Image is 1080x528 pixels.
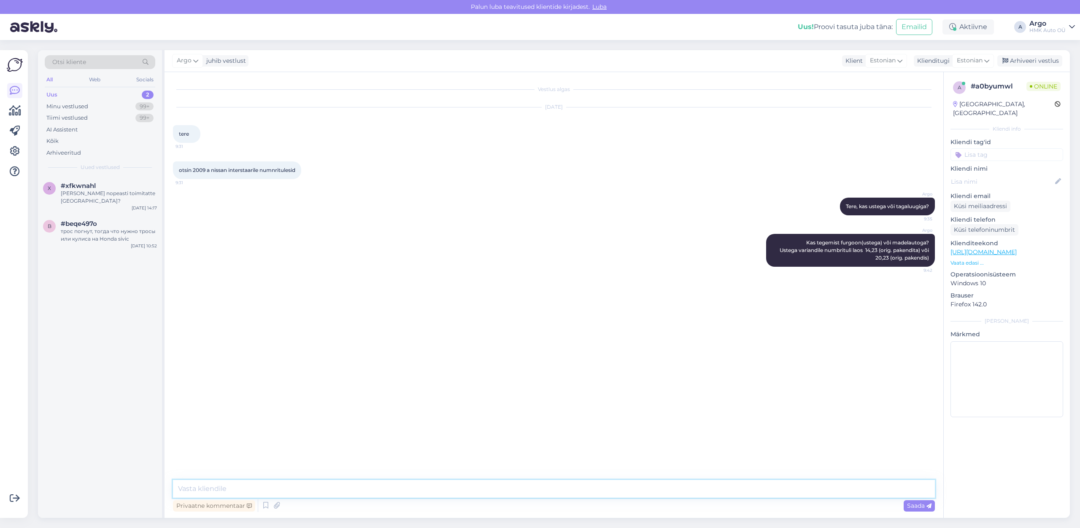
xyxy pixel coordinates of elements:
[798,22,893,32] div: Proovi tasuta juba täna:
[590,3,609,11] span: Luba
[46,126,78,134] div: AI Assistent
[901,227,932,233] span: Argo
[61,190,157,205] div: [PERSON_NAME] nopeasti toimitatte [GEOGRAPHIC_DATA]?
[950,259,1063,267] p: Vaata edasi ...
[46,137,59,145] div: Kõik
[950,125,1063,133] div: Kliendi info
[131,243,157,249] div: [DATE] 10:52
[177,56,192,65] span: Argo
[1029,27,1066,34] div: HMK Auto OÜ
[951,177,1053,186] input: Lisa nimi
[179,167,295,173] span: otsin 2009 a nissan interstaarile numnritulesid
[914,56,950,65] div: Klienditugi
[48,223,51,229] span: b
[950,317,1063,325] div: [PERSON_NAME]
[61,182,96,190] span: #xfkwnahl
[61,228,157,243] div: трос погнут, тогда что нужно тросы или кулиса на Honda sivic
[953,100,1055,118] div: [GEOGRAPHIC_DATA], [GEOGRAPHIC_DATA]
[846,203,929,209] span: Tere, kas ustega või tagaluugiga?
[87,74,102,85] div: Web
[950,239,1063,248] p: Klienditeekond
[950,291,1063,300] p: Brauser
[1014,21,1026,33] div: A
[870,56,896,65] span: Estonian
[1029,20,1075,34] a: ArgoHMK Auto OÜ
[950,248,1017,256] a: [URL][DOMAIN_NAME]
[135,102,154,111] div: 99+
[132,205,157,211] div: [DATE] 14:17
[173,500,255,512] div: Privaatne kommentaar
[896,19,932,35] button: Emailid
[957,56,983,65] span: Estonian
[901,216,932,222] span: 9:35
[901,191,932,197] span: Argo
[1026,82,1061,91] span: Online
[997,55,1062,67] div: Arhiveeri vestlus
[179,131,189,137] span: tere
[971,81,1026,91] div: # a0byumwl
[7,57,23,73] img: Askly Logo
[901,267,932,273] span: 9:42
[61,220,97,228] span: #beqe497o
[958,84,961,91] span: a
[173,86,935,93] div: Vestlus algas
[950,148,1063,161] input: Lisa tag
[842,56,863,65] div: Klient
[175,180,207,186] span: 9:31
[46,102,88,111] div: Minu vestlused
[135,74,155,85] div: Socials
[52,58,86,67] span: Otsi kliente
[173,103,935,111] div: [DATE]
[907,502,931,509] span: Saada
[46,114,88,122] div: Tiimi vestlused
[175,143,207,150] span: 9:31
[81,163,120,171] span: Uued vestlused
[46,149,81,157] div: Arhiveeritud
[135,114,154,122] div: 99+
[950,330,1063,339] p: Märkmed
[142,91,154,99] div: 2
[950,270,1063,279] p: Operatsioonisüsteem
[780,239,930,261] span: Kas tegemist furgoon(ustega) või madelautoga? Ustega variandile numbrituli laos 14,23 (orig. pake...
[46,91,57,99] div: Uus
[950,192,1063,201] p: Kliendi email
[950,201,1010,212] div: Küsi meiliaadressi
[1029,20,1066,27] div: Argo
[203,56,246,65] div: juhib vestlust
[950,215,1063,224] p: Kliendi telefon
[950,300,1063,309] p: Firefox 142.0
[942,19,994,35] div: Aktiivne
[950,279,1063,288] p: Windows 10
[950,164,1063,173] p: Kliendi nimi
[950,224,1018,236] div: Küsi telefoninumbrit
[798,23,814,31] b: Uus!
[950,138,1063,147] p: Kliendi tag'id
[48,185,51,191] span: x
[45,74,54,85] div: All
